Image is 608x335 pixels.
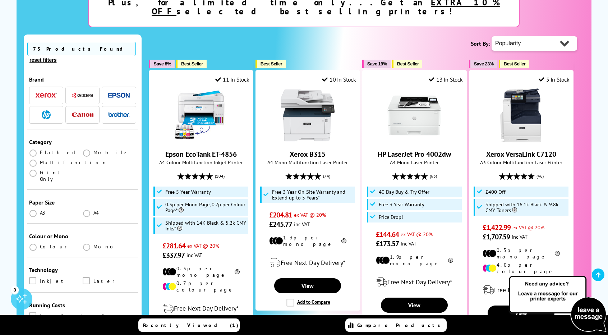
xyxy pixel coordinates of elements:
[507,275,608,334] img: Open Live Chat window
[499,60,529,68] button: Best Seller
[430,169,437,183] span: (63)
[29,266,136,274] div: Technology
[494,88,548,142] img: Xerox VersaLink C7120
[40,169,83,182] span: Print Only
[174,88,228,142] img: Epson EcoTank ET-4856
[469,60,497,68] button: Save 23%
[153,159,249,166] span: A4 Colour Multifunction Inkjet Printer
[357,322,444,329] span: Compare Products
[483,232,510,242] span: £1,707.59
[483,262,560,275] li: 4.0p per colour page
[401,240,416,247] span: inc VAT
[36,93,57,98] img: Xerox
[40,149,78,156] span: Flatbed
[471,40,490,47] span: Sort By:
[153,298,249,318] div: modal_delivery
[536,169,544,183] span: (46)
[272,189,353,201] span: Free 3 Year On-Site Warranty and Extend up to 5 Years*
[186,252,202,258] span: inc VAT
[176,60,207,68] button: Best Seller
[29,138,136,146] div: Category
[473,280,570,300] div: modal_delivery
[143,322,239,329] span: Recently Viewed (1)
[269,220,293,229] span: £245.77
[70,110,96,120] button: Canon
[29,233,136,240] div: Colour or Mono
[294,211,326,218] span: ex VAT @ 20%
[162,251,185,260] span: £337.97
[255,60,286,68] button: Best Seller
[93,210,100,216] span: A4
[539,76,570,83] div: 5 In Stock
[29,302,136,309] div: Running Costs
[323,169,330,183] span: (74)
[392,60,423,68] button: Best Seller
[149,60,175,68] button: Save 8%
[40,210,46,216] span: A3
[42,110,51,119] img: HP
[27,42,136,56] span: 73 Products Found
[29,76,136,83] div: Brand
[274,278,341,293] a: View
[165,220,247,231] span: Shipped with 14K Black & 5.2k CMY Inks*
[162,241,186,251] span: £281.64
[483,247,560,260] li: 0.5p per mono page
[345,318,447,332] a: Compare Products
[106,110,132,120] button: Brother
[93,277,118,285] span: Laser
[269,210,293,220] span: £204.81
[290,150,326,159] a: Xerox B315
[106,91,132,100] button: Epson
[512,224,544,231] span: ex VAT @ 20%
[259,159,356,166] span: A4 Mono Multifunction Laser Printer
[281,88,335,142] img: Xerox B315
[93,149,129,156] span: Mobile
[181,61,203,66] span: Best Seller
[483,223,511,232] span: £1,422.99
[70,91,96,100] button: Kyocera
[486,150,556,159] a: Xerox VersaLink C7120
[40,277,66,285] span: Inkjet
[93,243,117,250] span: Mono
[261,61,282,66] span: Best Seller
[286,299,330,307] label: Add to Compare
[27,57,59,63] button: reset filters
[366,272,463,292] div: modal_delivery
[72,113,93,117] img: Canon
[108,112,130,117] img: Brother
[29,199,136,206] div: Paper Size
[33,110,59,120] button: HP
[294,221,310,228] span: inc VAT
[162,280,240,293] li: 0.7p per colour page
[494,137,548,144] a: Xerox VersaLink C7120
[269,234,346,247] li: 1.3p per mono page
[512,233,528,240] span: inc VAT
[379,214,403,220] span: Price Drop!
[488,306,554,321] a: View
[162,265,240,278] li: 0.3p per mono page
[474,61,494,66] span: Save 23%
[397,61,419,66] span: Best Seller
[174,137,228,144] a: Epson EcoTank ET-4856
[215,169,225,183] span: (104)
[322,76,356,83] div: 10 In Stock
[366,159,463,166] span: A4 Mono Laser Printer
[165,150,237,159] a: Epson EcoTank ET-4856
[379,189,429,195] span: 40 Day Buy & Try Offer
[165,189,211,195] span: Free 5 Year Warranty
[40,159,107,166] span: Multifunction
[154,61,171,66] span: Save 8%
[11,286,19,294] div: 3
[281,137,335,144] a: Xerox B315
[40,312,123,320] span: Low Running Cost
[381,298,448,313] a: View
[33,91,59,100] button: Xerox
[401,231,433,238] span: ex VAT @ 20%
[367,61,387,66] span: Save 19%
[362,60,391,68] button: Save 19%
[72,93,93,98] img: Kyocera
[429,76,462,83] div: 13 In Stock
[379,202,424,207] span: Free 3 Year Warranty
[40,243,70,250] span: Colour
[378,150,451,159] a: HP LaserJet Pro 4002dw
